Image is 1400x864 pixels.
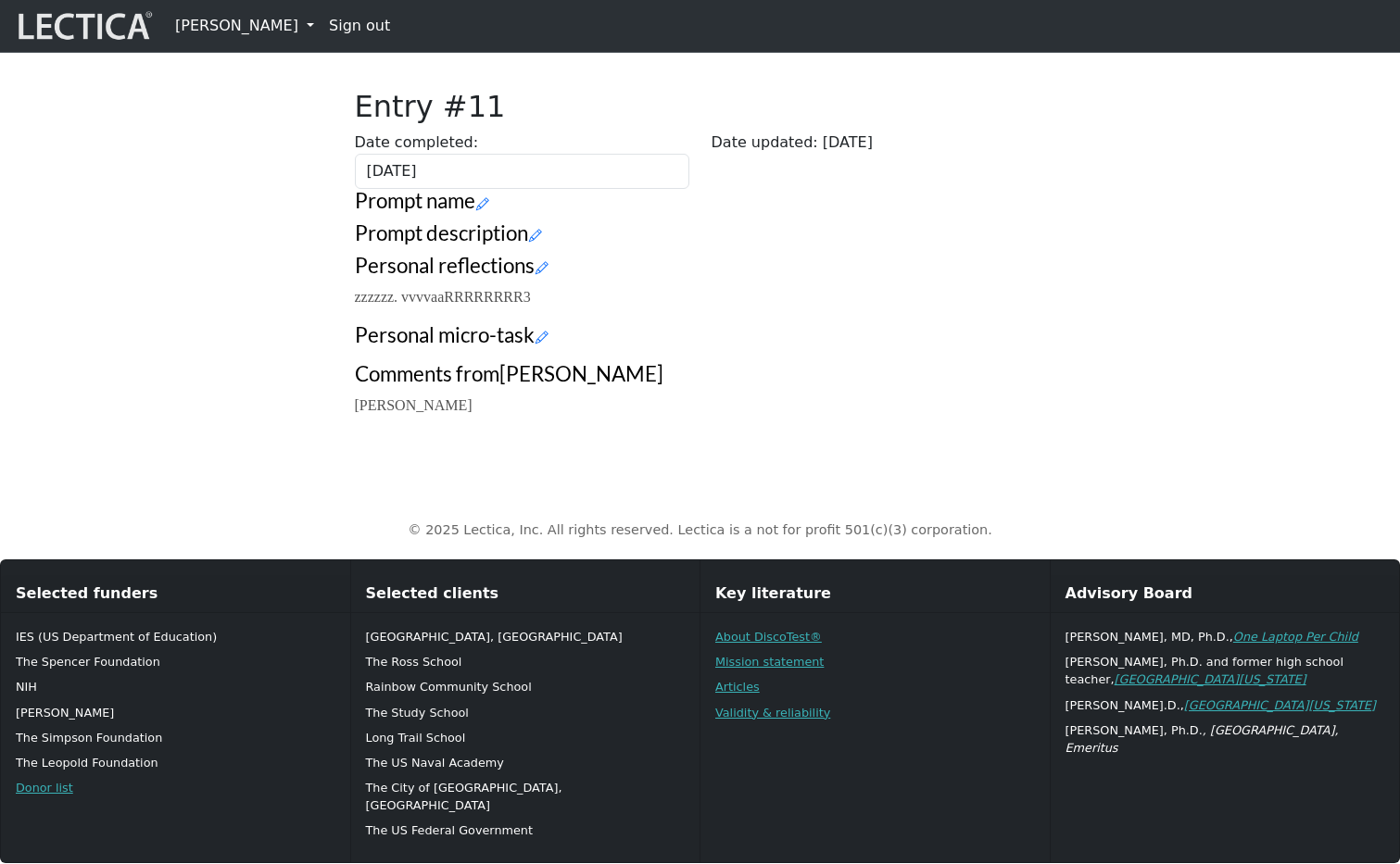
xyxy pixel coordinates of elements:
a: About DiscoTest® [715,630,822,644]
div: Advisory Board [1051,575,1400,613]
span: [PERSON_NAME] [499,361,663,386]
h3: Personal reflections [355,254,1046,279]
p: The Study School [366,704,686,721]
p: The Ross School [366,653,686,670]
p: The City of [GEOGRAPHIC_DATA], [GEOGRAPHIC_DATA] [366,779,686,814]
p: [PERSON_NAME], MD, Ph.D., [1066,628,1385,645]
p: zzzzzz. vvvvaaRRRRRRRR3 [355,286,1046,308]
p: NIH [16,678,335,695]
p: © 2025 Lectica, Inc. All rights reserved. Lectica is a not for profit 501(c)(3) corporation. [100,520,1301,541]
p: [PERSON_NAME] [16,704,335,721]
div: Selected funders [1,575,350,613]
a: One Laptop Per Child [1233,630,1358,644]
p: IES (US Department of Education) [16,628,335,645]
img: lecticalive [14,8,153,44]
p: [PERSON_NAME] [355,394,1046,417]
h3: Prompt description [355,221,1046,246]
h3: Personal micro-task [355,323,1046,348]
a: Donor list [16,781,73,795]
a: Validity & reliability [715,706,830,720]
h3: Prompt name [355,189,1046,214]
a: [GEOGRAPHIC_DATA][US_STATE] [1115,672,1306,686]
p: [GEOGRAPHIC_DATA], [GEOGRAPHIC_DATA] [366,628,686,645]
label: Date completed: [355,131,479,154]
p: The Leopold Foundation [16,754,335,771]
a: Mission statement [715,655,824,669]
p: Rainbow Community School [366,678,686,695]
div: Date updated: [DATE] [700,131,1057,189]
p: [PERSON_NAME], Ph.D. [1066,721,1385,757]
p: The US Federal Government [366,821,686,839]
p: The Simpson Foundation [16,729,335,746]
a: [PERSON_NAME] [168,7,322,44]
a: [GEOGRAPHIC_DATA][US_STATE] [1184,698,1376,712]
a: Articles [715,680,760,694]
em: , [GEOGRAPHIC_DATA], Emeritus [1066,723,1339,755]
div: Selected clients [351,575,700,613]
a: Sign out [322,7,397,44]
p: Long Trail School [366,729,686,746]
h2: Entry #11 [344,89,1057,124]
h3: Comments from [355,362,1046,387]
p: The US Naval Academy [366,754,686,771]
p: The Spencer Foundation [16,653,335,670]
p: [PERSON_NAME], Ph.D. and former high school teacher, [1066,653,1385,688]
p: [PERSON_NAME].D., [1066,696,1385,714]
div: Key literature [700,575,1050,613]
